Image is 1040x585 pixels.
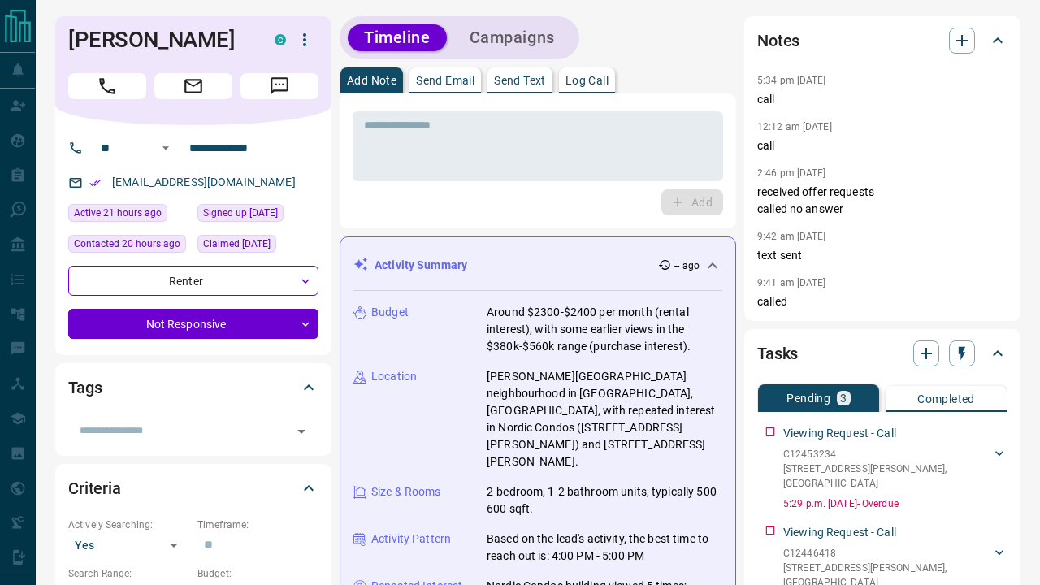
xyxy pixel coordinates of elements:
[757,167,826,179] p: 2:46 pm [DATE]
[74,205,162,221] span: Active 21 hours ago
[757,91,1007,108] p: call
[68,475,121,501] h2: Criteria
[757,137,1007,154] p: call
[371,483,441,500] p: Size & Rooms
[353,250,722,280] div: Activity Summary-- ago
[68,27,250,53] h1: [PERSON_NAME]
[347,75,396,86] p: Add Note
[783,447,991,461] p: C12453234
[68,518,189,532] p: Actively Searching:
[375,257,467,274] p: Activity Summary
[68,469,318,508] div: Criteria
[757,277,826,288] p: 9:41 am [DATE]
[487,483,722,518] p: 2-bedroom, 1-2 bathroom units, typically 500-600 sqft.
[565,75,609,86] p: Log Call
[203,205,278,221] span: Signed up [DATE]
[786,392,830,404] p: Pending
[674,258,700,273] p: -- ago
[783,496,1007,511] p: 5:29 p.m. [DATE] - Overdue
[68,235,189,258] div: Mon Oct 13 2025
[487,304,722,355] p: Around $2300-$2400 per month (rental interest), with some earlier views in the $380k-$560k range ...
[757,21,1007,60] div: Notes
[757,28,799,54] h2: Notes
[494,75,546,86] p: Send Text
[783,444,1007,494] div: C12453234[STREET_ADDRESS][PERSON_NAME],[GEOGRAPHIC_DATA]
[416,75,474,86] p: Send Email
[487,531,722,565] p: Based on the lead's activity, the best time to reach out is: 4:00 PM - 5:00 PM
[197,204,318,227] div: Sun Apr 09 2023
[783,546,991,561] p: C12446418
[68,266,318,296] div: Renter
[840,392,847,404] p: 3
[68,368,318,407] div: Tags
[89,177,101,188] svg: Email Verified
[197,235,318,258] div: Wed Jun 25 2025
[757,334,1007,373] div: Tasks
[275,34,286,45] div: condos.ca
[348,24,447,51] button: Timeline
[757,340,798,366] h2: Tasks
[783,524,896,541] p: Viewing Request - Call
[197,566,318,581] p: Budget:
[68,566,189,581] p: Search Range:
[371,531,451,548] p: Activity Pattern
[68,375,102,401] h2: Tags
[757,247,1007,264] p: text sent
[197,518,318,532] p: Timeframe:
[290,420,313,443] button: Open
[156,138,175,158] button: Open
[68,532,189,558] div: Yes
[371,368,417,385] p: Location
[240,73,318,99] span: Message
[757,231,826,242] p: 9:42 am [DATE]
[757,121,832,132] p: 12:12 am [DATE]
[783,425,896,442] p: Viewing Request - Call
[68,73,146,99] span: Call
[371,304,409,321] p: Budget
[453,24,571,51] button: Campaigns
[203,236,271,252] span: Claimed [DATE]
[112,175,296,188] a: [EMAIL_ADDRESS][DOMAIN_NAME]
[68,204,189,227] div: Mon Oct 13 2025
[783,461,991,491] p: [STREET_ADDRESS][PERSON_NAME] , [GEOGRAPHIC_DATA]
[154,73,232,99] span: Email
[757,184,1007,218] p: received offer requests called no answer
[757,75,826,86] p: 5:34 pm [DATE]
[68,309,318,339] div: Not Responsive
[757,293,1007,310] p: called
[74,236,180,252] span: Contacted 20 hours ago
[487,368,722,470] p: [PERSON_NAME][GEOGRAPHIC_DATA] neighbourhood in [GEOGRAPHIC_DATA], [GEOGRAPHIC_DATA], with repeat...
[917,393,975,405] p: Completed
